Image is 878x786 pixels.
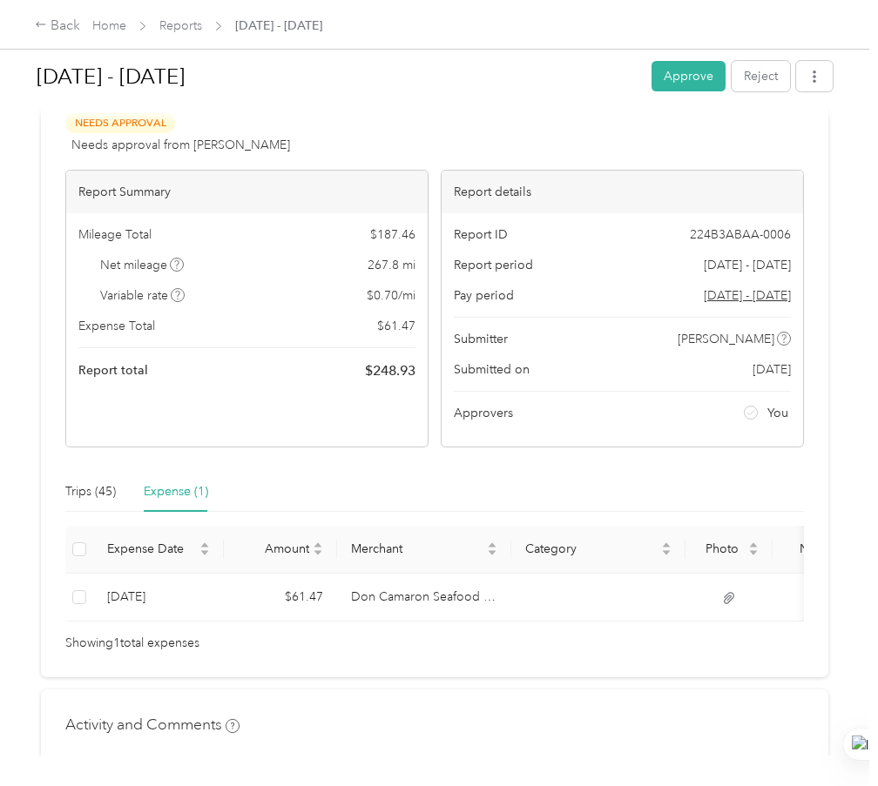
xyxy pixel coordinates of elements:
[224,574,337,621] td: $61.47
[100,286,186,305] span: Variable rate
[377,317,415,335] span: $ 61.47
[199,548,210,558] span: caret-down
[686,526,773,574] th: Photo
[368,256,415,274] span: 267.8 mi
[487,540,497,550] span: caret-up
[367,286,415,305] span: $ 0.70 / mi
[704,256,791,274] span: [DATE] - [DATE]
[748,548,759,558] span: caret-down
[454,404,513,422] span: Approvers
[238,541,309,556] span: Amount
[78,361,148,380] span: Report total
[235,17,322,35] span: [DATE] - [DATE]
[313,540,323,550] span: caret-up
[454,330,508,348] span: Submitter
[71,136,290,154] span: Needs approval from [PERSON_NAME]
[144,482,208,501] div: Expense (1)
[678,330,774,348] span: [PERSON_NAME]
[93,526,224,574] th: Expense Date
[337,574,511,621] td: Don Camaron Seafood Grill & Market
[337,526,511,574] th: Merchant
[100,256,185,274] span: Net mileage
[661,540,672,550] span: caret-up
[442,171,803,213] div: Report details
[454,360,530,379] span: Submitted on
[365,360,415,381] span: $ 248.93
[35,16,80,37] div: Back
[661,548,672,558] span: caret-down
[487,548,497,558] span: caret-down
[652,61,726,91] button: Approve
[690,225,791,244] span: 224B3ABAA-0006
[78,317,155,335] span: Expense Total
[37,56,639,97] h1: Sep 1 - 30, 2025
[224,526,337,574] th: Amount
[313,548,323,558] span: caret-down
[65,634,199,653] span: Showing 1 total expenses
[773,526,860,574] th: Notes
[93,574,224,621] td: 9-24-2025
[511,526,686,574] th: Category
[699,541,745,556] span: Photo
[525,541,658,556] span: Category
[454,286,514,305] span: Pay period
[65,482,116,501] div: Trips (45)
[748,540,759,550] span: caret-up
[732,61,790,91] button: Reject
[78,225,152,244] span: Mileage Total
[92,18,126,33] a: Home
[66,171,428,213] div: Report Summary
[753,360,791,379] span: [DATE]
[767,404,788,422] span: You
[780,689,878,786] iframe: Everlance-gr Chat Button Frame
[454,256,533,274] span: Report period
[454,225,508,244] span: Report ID
[199,540,210,550] span: caret-up
[704,286,791,305] span: Go to pay period
[370,225,415,244] span: $ 187.46
[107,541,196,556] span: Expense Date
[351,541,483,556] span: Merchant
[65,714,240,736] h4: Activity and Comments
[159,18,202,33] a: Reports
